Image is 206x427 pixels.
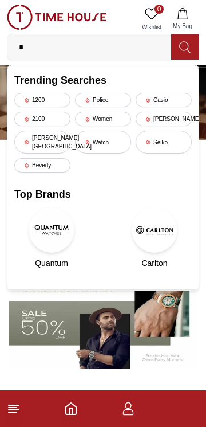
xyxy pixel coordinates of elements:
a: Home [64,402,78,416]
button: My Bag [166,5,199,34]
img: Carlton [132,207,177,253]
span: Carlton [141,257,167,269]
a: 0Wishlist [137,5,166,34]
span: Quantum [35,257,68,269]
h2: Trending Searches [14,72,192,88]
div: [PERSON_NAME][GEOGRAPHIC_DATA] [14,131,70,154]
div: Women [75,112,131,126]
span: 0 [154,5,164,14]
a: QuantumQuantum [14,207,89,269]
div: Watch [75,131,131,154]
a: CarltonCarlton [117,207,192,269]
span: Wishlist [137,23,166,32]
div: Seiko [136,131,192,154]
img: Men's Watches Banner [9,265,197,369]
span: My Bag [168,22,197,30]
div: Casio [136,93,192,107]
div: 1200 [14,93,70,107]
img: Quantum [29,207,74,253]
h2: Top Brands [14,186,192,202]
div: 2100 [14,112,70,126]
img: ... [7,5,106,30]
div: Beverly [14,158,70,173]
div: Police [75,93,131,107]
div: [PERSON_NAME] [136,112,192,126]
